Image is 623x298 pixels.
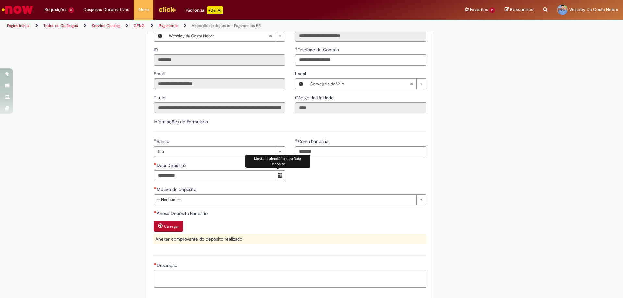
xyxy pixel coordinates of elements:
[92,23,120,28] a: Service Catalog
[207,6,223,14] p: +GenAi
[470,6,488,13] span: Favoritos
[154,102,285,113] input: Título
[43,23,78,28] a: Todos os Catálogos
[164,224,179,229] small: Carregar
[295,47,298,50] span: Obrigatório Preenchido
[295,71,307,77] span: Local
[295,54,426,66] input: Telefone de Contato
[68,7,74,13] span: 3
[139,6,149,13] span: More
[158,5,176,14] img: click_logo_yellow_360x200.png
[157,210,209,216] span: Anexo Depósito Bancário
[154,119,208,125] label: Informações de Formulário
[154,163,157,165] span: Necessários
[298,47,340,53] span: Telefone de Contato
[169,31,269,41] span: Wescley da Costa Nobre
[159,23,178,28] a: Pagamento
[505,7,533,13] a: Rascunhos
[157,162,187,168] span: Data Depósito
[5,20,410,32] ul: Trilhas de página
[166,31,285,41] a: Wescley da Costa NobreLimpar campo Favorecido
[295,95,335,101] span: Somente leitura - Código da Unidade
[295,79,307,89] button: Local, Visualizar este registro Cervejaria do Vale
[154,270,426,288] textarea: Descrição
[154,187,157,189] span: Necessários
[1,3,34,16] img: ServiceNow
[154,221,183,232] button: Carregar anexo de Anexo Depósito Bancário Required
[154,54,285,66] input: ID
[510,6,533,13] span: Rascunhos
[295,139,298,141] span: Obrigatório Preenchido
[154,95,166,101] span: Somente leitura - Título
[157,138,171,144] span: Banco
[7,23,30,28] a: Página inicial
[192,23,261,28] a: Alocação de depósito - Pagamentos BR
[154,170,275,181] input: Data Depósito
[310,79,410,89] span: Cervejaria do Vale
[154,47,159,53] span: Somente leitura - ID
[154,71,166,77] span: Somente leitura - Email
[569,7,618,12] span: Wescley Da Costa Nobre
[154,263,157,265] span: Necessários
[154,211,157,213] span: Necessários
[154,234,426,244] div: Anexar comprovante do depósito realizado
[186,6,223,14] div: Padroniza
[295,146,426,157] input: Conta bancária
[157,186,198,192] span: Motivo do depósito
[295,30,426,42] input: Departamento
[157,195,413,205] span: -- Nenhum --
[154,139,157,141] span: Obrigatório Preenchido
[157,147,272,157] span: Itaú
[154,31,166,41] button: Favorecido, Visualizar este registro Wescley da Costa Nobre
[154,78,285,89] input: Email
[489,7,495,13] span: 2
[275,170,285,181] button: Mostrar calendário para Data Depósito
[44,6,67,13] span: Requisições
[295,102,426,113] input: Código da Unidade
[157,262,178,268] span: Descrição
[134,23,145,28] a: CENG
[154,46,159,53] label: Somente leitura - ID
[298,138,330,144] span: Conta bancária
[265,31,275,41] abbr: Limpar campo Favorecido
[154,94,166,101] label: Somente leitura - Título
[407,79,416,89] abbr: Limpar campo Local
[307,79,426,89] a: Cervejaria do ValeLimpar campo Local
[245,155,310,168] div: Mostrar calendário para Data Depósito
[84,6,129,13] span: Despesas Corporativas
[154,70,166,77] label: Somente leitura - Email
[295,94,335,101] label: Somente leitura - Código da Unidade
